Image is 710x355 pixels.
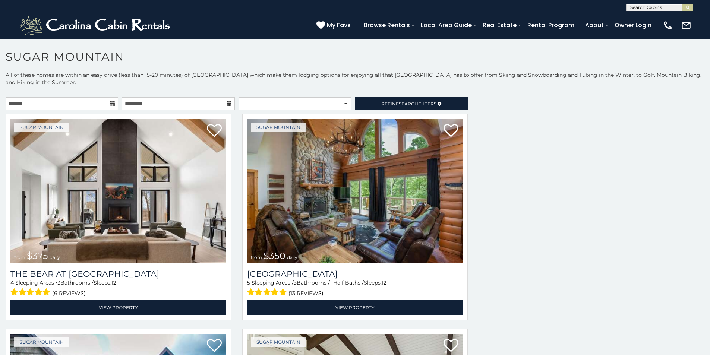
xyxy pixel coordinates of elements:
[10,269,226,279] h3: The Bear At Sugar Mountain
[327,20,351,30] span: My Favs
[264,250,285,261] span: $350
[50,254,60,260] span: daily
[399,101,418,107] span: Search
[381,101,436,107] span: Refine Filters
[19,14,173,37] img: White-1-2.png
[111,279,116,286] span: 12
[247,279,250,286] span: 5
[10,279,14,286] span: 4
[417,19,476,32] a: Local Area Guide
[247,269,463,279] h3: Grouse Moor Lodge
[681,20,691,31] img: mail-regular-white.png
[581,19,608,32] a: About
[288,288,324,298] span: (13 reviews)
[330,279,364,286] span: 1 Half Baths /
[444,123,458,139] a: Add to favorites
[207,338,222,354] a: Add to favorites
[247,269,463,279] a: [GEOGRAPHIC_DATA]
[382,279,386,286] span: 12
[294,279,297,286] span: 3
[14,254,25,260] span: from
[251,123,306,132] a: Sugar Mountain
[10,269,226,279] a: The Bear At [GEOGRAPHIC_DATA]
[10,279,226,298] div: Sleeping Areas / Bathrooms / Sleeps:
[355,97,467,110] a: RefineSearchFilters
[316,20,353,30] a: My Favs
[251,254,262,260] span: from
[207,123,222,139] a: Add to favorites
[27,250,48,261] span: $375
[52,288,86,298] span: (6 reviews)
[611,19,655,32] a: Owner Login
[479,19,520,32] a: Real Estate
[10,300,226,315] a: View Property
[14,337,69,347] a: Sugar Mountain
[251,337,306,347] a: Sugar Mountain
[663,20,673,31] img: phone-regular-white.png
[524,19,578,32] a: Rental Program
[444,338,458,354] a: Add to favorites
[360,19,414,32] a: Browse Rentals
[14,123,69,132] a: Sugar Mountain
[247,119,463,263] img: Grouse Moor Lodge
[247,279,463,298] div: Sleeping Areas / Bathrooms / Sleeps:
[10,119,226,263] img: The Bear At Sugar Mountain
[10,119,226,263] a: The Bear At Sugar Mountain from $375 daily
[247,300,463,315] a: View Property
[287,254,297,260] span: daily
[57,279,60,286] span: 3
[247,119,463,263] a: Grouse Moor Lodge from $350 daily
